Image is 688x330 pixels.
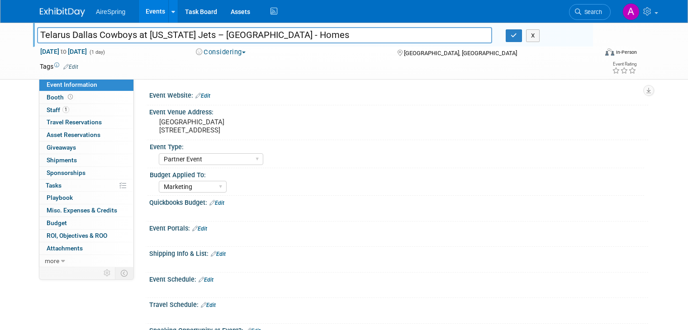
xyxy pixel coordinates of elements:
a: Travel Reservations [39,116,133,128]
div: Budget Applied To: [150,168,644,179]
span: Booth not reserved yet [66,94,75,100]
span: Event Information [47,81,97,88]
a: Edit [195,93,210,99]
span: Booth [47,94,75,101]
span: Staff [47,106,69,113]
a: Asset Reservations [39,129,133,141]
a: Sponsorships [39,167,133,179]
pre: [GEOGRAPHIC_DATA] [STREET_ADDRESS] [159,118,347,134]
a: Edit [211,251,226,257]
span: 1 [62,106,69,113]
span: Attachments [47,245,83,252]
a: Tasks [39,179,133,192]
span: Playbook [47,194,73,201]
span: (1 day) [89,49,105,55]
div: Event Portals: [149,222,648,233]
span: Tasks [46,182,62,189]
a: Shipments [39,154,133,166]
span: Sponsorships [47,169,85,176]
a: Playbook [39,192,133,204]
div: Event Format [549,47,637,61]
span: Misc. Expenses & Credits [47,207,117,214]
div: Event Website: [149,89,648,100]
img: ExhibitDay [40,8,85,17]
a: Attachments [39,242,133,255]
td: Tags [40,62,78,71]
a: Edit [209,200,224,206]
div: In-Person [616,49,637,56]
span: Travel Reservations [47,118,102,126]
button: Considering [193,47,249,57]
span: [DATE] [DATE] [40,47,87,56]
span: Search [581,9,602,15]
a: Event Information [39,79,133,91]
div: Shipping Info & List: [149,247,648,259]
img: Angie Handal [622,3,640,20]
a: Booth [39,91,133,104]
span: more [45,257,59,264]
button: X [526,29,540,42]
span: AireSpring [96,8,125,15]
a: Staff1 [39,104,133,116]
div: Travel Schedule: [149,298,648,310]
div: Event Venue Address: [149,105,648,117]
div: Event Rating [612,62,636,66]
td: Personalize Event Tab Strip [100,267,115,279]
a: Misc. Expenses & Credits [39,204,133,217]
span: Asset Reservations [47,131,100,138]
td: Toggle Event Tabs [115,267,134,279]
a: Edit [63,64,78,70]
a: Edit [201,302,216,308]
span: ROI, Objectives & ROO [47,232,107,239]
img: Format-Inperson.png [605,48,614,56]
a: Budget [39,217,133,229]
a: Search [569,4,611,20]
a: more [39,255,133,267]
div: Event Schedule: [149,273,648,284]
span: Shipments [47,156,77,164]
div: Quickbooks Budget: [149,196,648,207]
span: to [59,48,68,55]
div: Event Type: [150,140,644,151]
span: Budget [47,219,67,226]
a: ROI, Objectives & ROO [39,230,133,242]
a: Edit [192,226,207,232]
span: Giveaways [47,144,76,151]
a: Giveaways [39,141,133,154]
a: Edit [199,277,214,283]
span: [GEOGRAPHIC_DATA], [GEOGRAPHIC_DATA] [404,50,517,57]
